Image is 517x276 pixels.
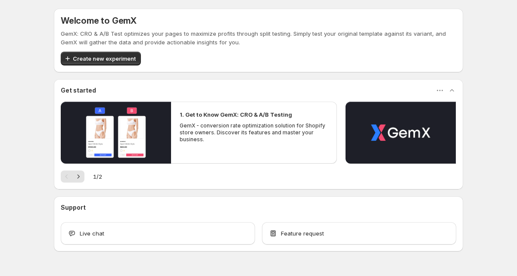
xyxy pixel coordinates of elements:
h3: Get started [61,86,96,95]
h2: 1. Get to Know GemX: CRO & A/B Testing [180,110,292,119]
p: GemX - conversion rate optimization solution for Shopify store owners. Discover its features and ... [180,122,328,143]
button: Next [72,171,84,183]
h3: Support [61,203,86,212]
button: Play video [346,102,456,164]
p: GemX: CRO & A/B Test optimizes your pages to maximize profits through split testing. Simply test ... [61,29,456,47]
button: Play video [61,102,171,164]
button: Create new experiment [61,52,141,65]
nav: Pagination [61,171,84,183]
h5: Welcome to GemX [61,16,137,26]
span: Create new experiment [73,54,136,63]
span: 1 / 2 [93,172,102,181]
span: Feature request [281,229,324,238]
span: Live chat [80,229,104,238]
